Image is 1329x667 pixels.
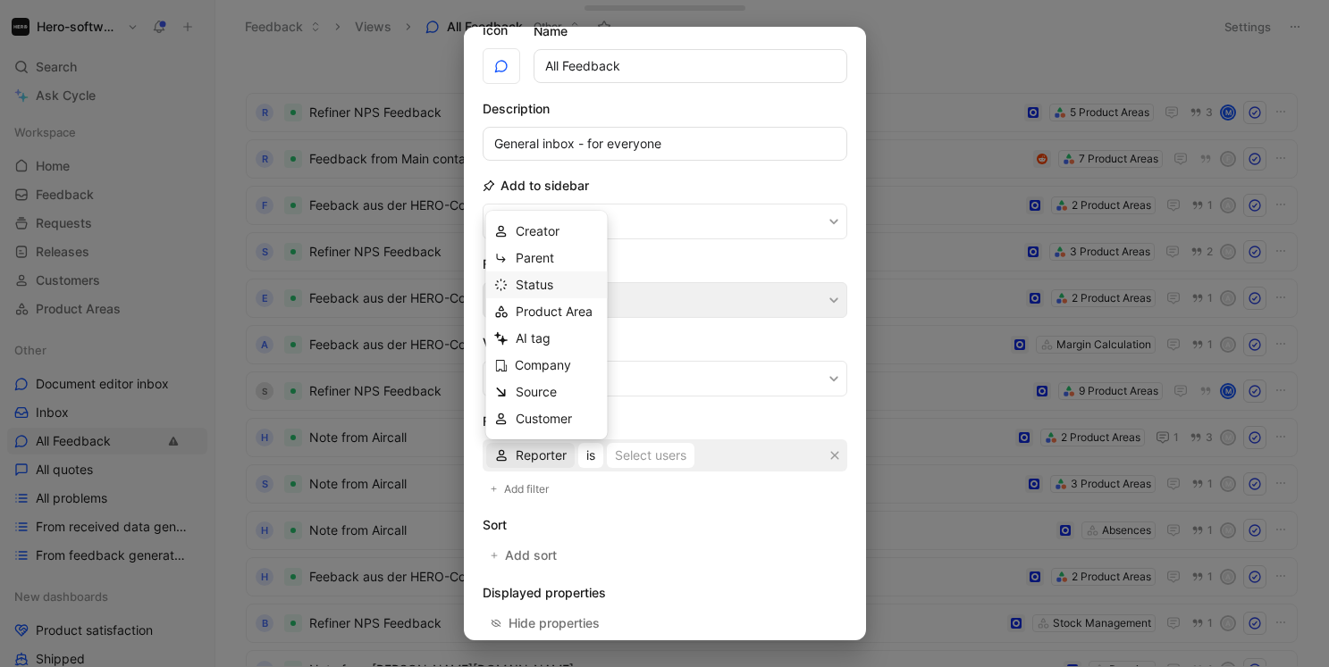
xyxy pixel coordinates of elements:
span: Creator [516,223,559,238]
span: Status [516,277,553,292]
span: Product Area [516,304,593,319]
span: Customer [516,411,572,426]
span: Company [515,357,571,372]
span: AI tag [516,330,551,346]
span: Source [516,384,557,399]
span: Parent [516,250,554,265]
